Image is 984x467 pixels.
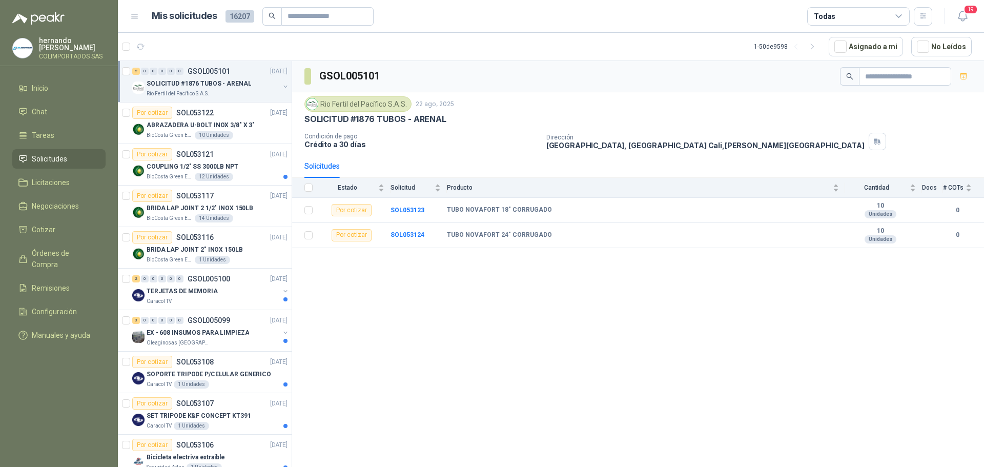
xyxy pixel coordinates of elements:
div: 0 [150,68,157,75]
a: Por cotizarSOL053116[DATE] Company LogoBRIDA LAP JOINT 2" INOX 150LBBioCosta Green Energy S.A.S1 ... [118,227,292,269]
a: 2 0 0 0 0 0 GSOL005101[DATE] Company LogoSOLICITUD #1876 TUBOS - ARENALRio Fertil del Pacífico S.... [132,65,290,98]
p: EX - 608 INSUMOS PARA LIMPIEZA [147,328,249,338]
span: Inicio [32,83,48,94]
p: Caracol TV [147,297,172,306]
p: BRIDA LAP JOINT 2 1/2" INOX 150LB [147,204,253,213]
a: Cotizar [12,220,106,239]
div: 0 [158,317,166,324]
div: 0 [167,68,175,75]
div: Por cotizar [132,356,172,368]
div: 1 Unidades [174,422,209,430]
p: GSOL005100 [188,275,230,282]
p: Condición de pago [304,133,538,140]
h3: GSOL005101 [319,68,381,84]
p: SOL053117 [176,192,214,199]
img: Company Logo [132,165,145,177]
span: Producto [447,184,831,191]
div: Por cotizar [132,107,172,119]
div: Por cotizar [132,439,172,451]
div: 10 Unidades [195,131,233,139]
p: BioCosta Green Energy S.A.S [147,214,193,222]
div: Por cotizar [132,190,172,202]
p: 22 ago, 2025 [416,99,454,109]
a: Por cotizarSOL053122[DATE] Company LogoABRAZADERA U-BOLT INOX 3/8" X 3"BioCosta Green Energy S.A.... [118,103,292,144]
p: COUPLING 1/2" SS 3000LB NPT [147,162,238,172]
a: Configuración [12,302,106,321]
div: 0 [150,317,157,324]
div: Por cotizar [332,204,372,216]
p: ABRAZADERA U-BOLT INOX 3/8" X 3" [147,120,255,130]
p: [DATE] [270,440,288,450]
img: Company Logo [132,206,145,218]
p: Dirección [546,134,865,141]
p: SET TRIPODE K&F CONCEPT KT391 [147,411,251,421]
a: Por cotizarSOL053117[DATE] Company LogoBRIDA LAP JOINT 2 1/2" INOX 150LBBioCosta Green Energy S.A... [118,186,292,227]
p: BioCosta Green Energy S.A.S [147,173,193,181]
p: SOL053106 [176,441,214,449]
span: Estado [319,184,376,191]
div: Por cotizar [132,148,172,160]
a: Manuales y ayuda [12,326,106,345]
p: SOL053116 [176,234,214,241]
p: [DATE] [270,316,288,326]
a: Remisiones [12,278,106,298]
div: 12 Unidades [195,173,233,181]
div: Solicitudes [304,160,340,172]
span: Solicitudes [32,153,67,165]
th: Docs [922,178,943,198]
div: Unidades [865,210,896,218]
span: Órdenes de Compra [32,248,96,270]
span: 19 [963,5,978,14]
span: # COTs [943,184,963,191]
b: TUBO NOVAFORT 18" CORRUGADO [447,206,552,214]
a: Por cotizarSOL053108[DATE] Company LogoSOPORTE TRIPODE P/CELULAR GENERICOCaracol TV1 Unidades [118,352,292,393]
p: SOPORTE TRIPODE P/CELULAR GENERICO [147,370,271,379]
span: search [846,73,853,80]
div: 0 [176,68,183,75]
img: Company Logo [132,82,145,94]
p: [DATE] [270,67,288,76]
p: Crédito a 30 días [304,140,538,149]
div: Unidades [865,235,896,243]
a: Inicio [12,78,106,98]
img: Company Logo [13,38,32,58]
div: Por cotizar [132,231,172,243]
span: Manuales y ayuda [32,330,90,341]
th: # COTs [943,178,984,198]
button: 19 [953,7,972,26]
a: Órdenes de Compra [12,243,106,274]
div: 0 [158,68,166,75]
div: Rio Fertil del Pacífico S.A.S. [304,96,412,112]
p: TERJETAS DE MEMORIA [147,287,218,296]
b: 10 [845,202,916,210]
p: [GEOGRAPHIC_DATA], [GEOGRAPHIC_DATA] Cali , [PERSON_NAME][GEOGRAPHIC_DATA] [546,141,865,150]
p: hernando [PERSON_NAME] [39,37,106,51]
img: Company Logo [132,289,145,301]
div: 1 Unidades [174,380,209,389]
p: SOL053107 [176,400,214,407]
b: 0 [943,230,972,240]
a: SOL053123 [391,207,424,214]
a: SOL053124 [391,231,424,238]
span: Licitaciones [32,177,70,188]
p: [DATE] [270,191,288,201]
span: Configuración [32,306,77,317]
div: 0 [141,317,149,324]
img: Company Logo [132,414,145,426]
div: 14 Unidades [195,214,233,222]
p: [DATE] [270,233,288,242]
p: Bicicleta electriva extraible [147,453,225,462]
p: [DATE] [270,357,288,367]
div: 0 [158,275,166,282]
p: Caracol TV [147,422,172,430]
th: Estado [319,178,391,198]
a: Por cotizarSOL053121[DATE] Company LogoCOUPLING 1/2" SS 3000LB NPTBioCosta Green Energy S.A.S12 U... [118,144,292,186]
p: Oleaginosas [GEOGRAPHIC_DATA][PERSON_NAME] [147,339,211,347]
a: 3 0 0 0 0 0 GSOL005099[DATE] Company LogoEX - 608 INSUMOS PARA LIMPIEZAOleaginosas [GEOGRAPHIC_DA... [132,314,290,347]
th: Solicitud [391,178,447,198]
p: BRIDA LAP JOINT 2" INOX 150LB [147,245,243,255]
b: 10 [845,227,916,235]
img: Company Logo [306,98,318,110]
th: Producto [447,178,845,198]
